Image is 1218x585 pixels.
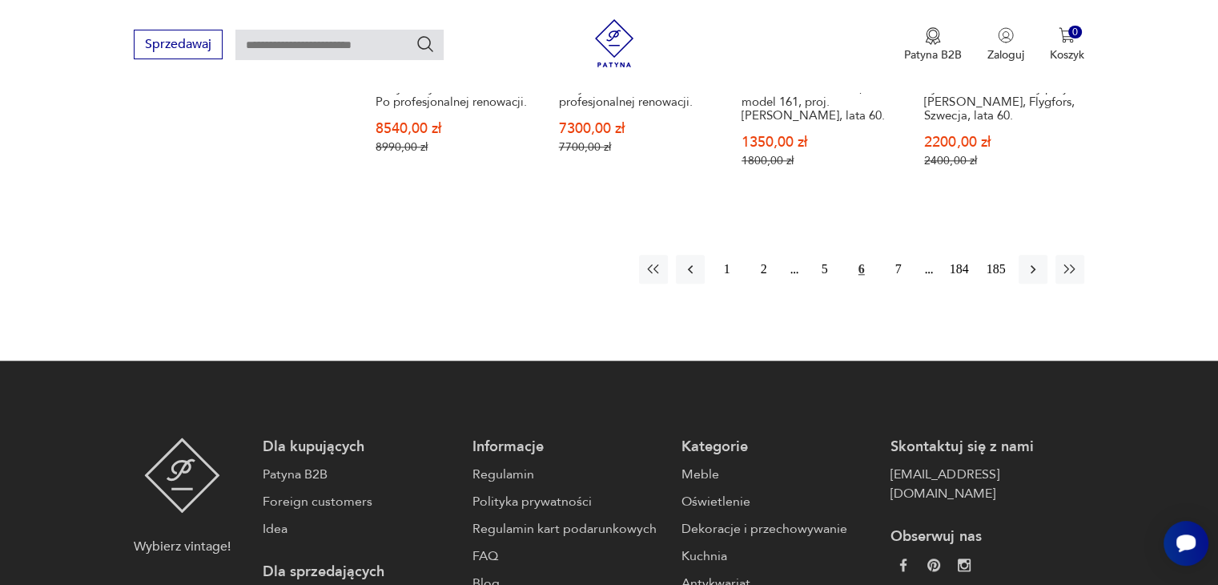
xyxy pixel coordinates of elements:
[681,519,874,539] a: Dekoracje i przechowywanie
[1164,521,1208,566] iframe: Smartsupp widget button
[559,140,711,154] p: 7700,00 zł
[263,519,456,539] a: Idea
[472,492,665,511] a: Polityka prywatności
[890,465,1083,503] a: [EMAIL_ADDRESS][DOMAIN_NAME]
[134,537,231,556] p: Wybierz vintage!
[742,82,894,123] h3: Duńskie lustro tekowe, model 161, proj. [PERSON_NAME], lata 60.
[1068,26,1082,39] div: 0
[982,255,1011,284] button: 185
[884,255,913,284] button: 7
[1059,27,1075,43] img: Ikona koszyka
[472,438,665,457] p: Informacje
[376,140,528,154] p: 8990,00 zł
[897,559,910,571] img: da9060093f698e4c3cedc1453eec5031.webp
[742,154,894,167] p: 1800,00 zł
[904,27,962,63] a: Ikona medaluPatyna B2B
[472,547,665,566] a: FAQ
[263,438,456,457] p: Dla kupujących
[559,122,711,135] p: 7300,00 zł
[681,547,874,566] a: Kuchnia
[987,27,1024,63] button: Zaloguj
[472,465,665,484] a: Regulamin
[924,135,1076,149] p: 2200,00 zł
[144,438,220,513] img: Patyna - sklep z meblami i dekoracjami vintage
[742,135,894,149] p: 1350,00 zł
[925,27,941,45] img: Ikona medalu
[263,492,456,511] a: Foreign customers
[681,465,874,484] a: Meble
[376,122,528,135] p: 8540,00 zł
[263,563,456,582] p: Dla sprzedających
[890,438,1083,457] p: Skontaktuj się z nami
[998,27,1014,43] img: Ikonka użytkownika
[1050,27,1084,63] button: 0Koszyk
[559,82,711,109] h3: Antyczne biurko z lat 20. Po profesjonalnej renowacji.
[376,82,528,109] h3: Zabytkowy kredens z lat 20. Po profesjonalnej renowacji.
[904,47,962,63] p: Patyna B2B
[263,465,456,484] a: Patyna B2B
[945,255,974,284] button: 184
[750,255,778,284] button: 2
[924,154,1076,167] p: 2400,00 zł
[987,47,1024,63] p: Zaloguj
[958,559,971,571] img: c2fd9cf7f39615d9d6839a72ae8e59e5.webp
[810,255,839,284] button: 5
[134,30,223,59] button: Sprzedawaj
[416,34,435,54] button: Szukaj
[847,255,876,284] button: 6
[927,559,940,571] img: 37d27d81a828e637adc9f9cb2e3d3a8a.webp
[134,40,223,51] a: Sprzedawaj
[681,492,874,511] a: Oświetlenie
[472,519,665,539] a: Regulamin kart podarunkowych
[1050,47,1084,63] p: Koszyk
[904,27,962,63] button: Patyna B2B
[924,82,1076,123] h3: Żyrandol Mid Century proj. [PERSON_NAME], Flygfors, Szwecja, lata 60.
[590,19,638,67] img: Patyna - sklep z meblami i dekoracjami vintage
[681,438,874,457] p: Kategorie
[890,527,1083,547] p: Obserwuj nas
[713,255,742,284] button: 1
